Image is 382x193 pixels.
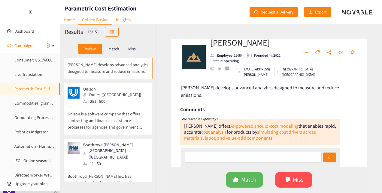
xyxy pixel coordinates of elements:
[14,86,63,91] a: Parametric Cost Estimation
[218,67,225,70] a: linkedin
[315,9,327,15] span: Export
[65,28,83,36] h2: Results
[210,53,244,58] li: Employees
[180,117,217,121] i: Your Novable Expert says
[14,158,75,163] a: IEG - Online seasoning monitoring
[14,172,92,178] a: Directed Worker Wearables – Manufacturing
[230,123,299,129] a: AI-powered should-cost modeling
[28,10,32,14] span: double-left
[86,28,99,35] div: 15 / 15
[275,172,312,188] button: dislikeMiss
[65,4,136,13] h1: Parametric Cost Estimation
[241,175,256,184] span: Match
[105,27,119,37] button: table
[243,67,272,77] p: [EMAIL_ADDRESS][PERSON_NAME]
[83,160,148,167] div: 11 - 50
[324,48,335,58] button: share-alt
[213,58,239,64] p: Status: operating
[335,48,346,58] button: eye
[250,7,298,17] button: redoRequest a Delivery
[68,105,149,130] p: Unison is a software company that offers contracting and financial assistance processes for agenc...
[112,15,134,24] a: Insights
[68,87,80,99] img: Snapshot of the company's website
[338,50,343,55] span: eye
[14,178,55,190] span: Upgrade your plan
[83,91,145,98] div: Dulles ([GEOGRAPHIC_DATA])
[277,67,317,77] div: [GEOGRAPHIC_DATA] ([GEOGRAPHIC_DATA])
[304,7,331,17] button: downloadExport
[7,182,11,186] span: trophy
[83,142,144,147] p: Boothroyd [PERSON_NAME]
[182,45,206,69] img: Company Logo
[184,129,316,141] a: simulating cost drivers across materials, labor, and value-add components.
[128,46,136,51] p: Miss
[78,15,112,25] a: Golden Basket
[327,50,332,55] span: share-alt
[14,144,68,149] a: Automation - Humanoid Hand
[180,105,205,114] h6: Comments
[83,147,148,160] div: [GEOGRAPHIC_DATA] ([GEOGRAPHIC_DATA])
[210,67,218,70] a: website
[83,87,141,91] p: Unison
[83,46,96,51] p: Review
[14,115,62,120] a: Onboarding Process Mgmt
[68,142,80,154] img: Snapshot of the company's website
[210,58,239,64] li: Status
[14,28,34,34] a: Dashboard
[184,123,336,141] div: [PERSON_NAME] offers that enables rapid, accurate for products by
[83,98,145,105] div: 251 - 500
[303,50,308,55] span: unordered-list
[46,43,50,48] span: plus-circle
[14,72,42,77] a: Live Translation
[14,57,69,63] a: Consumer: GSO/AEO Solutions
[308,10,313,15] span: download
[300,48,311,58] button: unordered-list
[225,67,232,70] a: crunchbase
[60,15,78,24] a: Home
[110,30,114,34] span: table
[244,53,283,58] li: Founded in year
[108,46,119,51] p: Match
[217,53,242,58] p: Employee: 11-50
[14,129,48,135] a: Robotics Intigrator
[210,37,293,49] h2: [PERSON_NAME]
[254,53,280,58] p: Founded in: 2022
[347,48,358,58] button: star
[315,50,320,55] span: tag
[261,9,293,15] span: Request a Delivery
[284,128,382,193] iframe: Chat Widget
[233,177,239,183] span: like
[7,43,11,48] span: sound
[312,48,323,58] button: tag
[68,55,149,75] p: [PERSON_NAME] develops advanced analytics designed to measure and reduce emissions.
[68,167,149,193] p: Boothroyd [PERSON_NAME] Inc. has continued to develop the DFMA software tool for the past 30 years.
[254,10,258,15] span: redo
[201,129,227,135] a: cost analysis
[350,50,355,55] span: star
[226,172,263,188] button: likeMatch
[14,40,34,52] span: Campaigns
[181,85,339,98] span: [PERSON_NAME] develops advanced analytics designed to measure and reduce emissions.
[14,100,103,106] a: Commodities (grain, sweeteners, seasonings, oils)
